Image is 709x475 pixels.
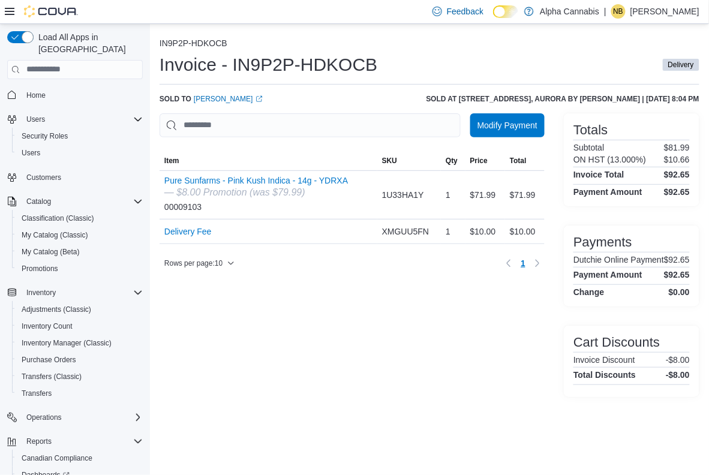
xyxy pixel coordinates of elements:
h1: Invoice - IN9P2P-HDKOCB [160,53,377,77]
input: Dark Mode [493,5,518,18]
button: Delivery Fee [164,227,212,236]
button: Transfers (Classic) [12,368,148,385]
span: Inventory Count [17,319,143,333]
h3: Payments [573,235,632,249]
span: Adjustments (Classic) [22,305,91,314]
span: Security Roles [22,131,68,141]
span: Delivery [668,59,694,70]
button: Next page [530,256,545,270]
h4: $92.65 [664,170,690,179]
button: Home [2,86,148,104]
button: Users [12,145,148,161]
span: 1U33HA1Y [382,188,424,202]
span: Home [26,91,46,100]
span: Transfers [17,386,143,401]
span: SKU [382,156,397,166]
p: [PERSON_NAME] [630,4,699,19]
span: Qty [446,156,458,166]
a: My Catalog (Classic) [17,228,93,242]
span: Catalog [26,197,51,206]
a: Customers [22,170,66,185]
div: 1 [441,183,465,207]
h4: $92.65 [664,270,690,279]
a: [PERSON_NAME]External link [194,94,263,104]
span: My Catalog (Classic) [22,230,88,240]
p: $10.66 [664,155,690,164]
button: Rows per page:10 [160,256,239,270]
h4: $0.00 [669,287,690,297]
span: Modify Payment [477,119,537,131]
div: $71.99 [465,183,505,207]
span: 1 [521,257,525,269]
a: Users [17,146,45,160]
span: Reports [26,437,52,446]
span: Inventory Manager (Classic) [22,338,112,348]
button: Inventory [2,284,148,301]
a: Transfers (Classic) [17,369,86,384]
a: Promotions [17,261,63,276]
input: This is a search bar. As you type, the results lower in the page will automatically filter. [160,113,461,137]
span: Classification (Classic) [17,211,143,226]
h3: Totals [573,123,608,137]
div: — $8.00 Promotion (was $79.99) [164,185,348,200]
button: Catalog [22,194,56,209]
span: Inventory Manager (Classic) [17,336,143,350]
span: Users [26,115,45,124]
button: Adjustments (Classic) [12,301,148,318]
a: Purchase Orders [17,353,81,367]
span: Security Roles [17,129,143,143]
span: Item [164,156,179,166]
a: Classification (Classic) [17,211,99,226]
h4: Change [573,287,604,297]
p: | [604,4,606,19]
a: Inventory Manager (Classic) [17,336,116,350]
h4: -$8.00 [666,370,690,380]
span: Customers [26,173,61,182]
div: 00009103 [164,176,348,214]
ul: Pagination for table: MemoryTable from EuiInMemoryTable [516,254,530,273]
button: Classification (Classic) [12,210,148,227]
button: Reports [2,433,148,450]
nav: An example of EuiBreadcrumbs [160,38,699,50]
span: Canadian Compliance [17,451,143,465]
span: Adjustments (Classic) [17,302,143,317]
button: Pure Sunfarms - Pink Kush Indica - 14g - YDRXA [164,176,348,185]
span: Delivery [663,59,699,71]
h4: Total Discounts [573,370,636,380]
button: Previous page [501,256,516,270]
span: Customers [22,170,143,185]
button: Price [465,151,505,170]
span: Promotions [17,261,143,276]
span: My Catalog (Beta) [22,247,80,257]
p: $92.65 [664,255,690,264]
span: Reports [22,434,143,449]
h4: Payment Amount [573,270,642,279]
span: Inventory [26,288,56,297]
span: Operations [26,413,62,422]
button: Users [22,112,50,127]
button: Canadian Compliance [12,450,148,467]
span: Transfers (Classic) [17,369,143,384]
a: Home [22,88,50,103]
button: Total [505,151,545,170]
div: $10.00 [465,220,505,243]
h3: Cart Discounts [573,335,660,350]
span: My Catalog (Beta) [17,245,143,259]
h4: Payment Amount [573,187,642,197]
button: Promotions [12,260,148,277]
button: Inventory Manager (Classic) [12,335,148,351]
a: Security Roles [17,129,73,143]
span: Feedback [447,5,483,17]
button: Modify Payment [470,113,545,137]
span: Transfers (Classic) [22,372,82,381]
button: IN9P2P-HDKOCB [160,38,227,48]
button: Qty [441,151,465,170]
span: Load All Apps in [GEOGRAPHIC_DATA] [34,31,143,55]
button: Users [2,111,148,128]
span: Purchase Orders [22,355,76,365]
h6: Dutchie Online Payment [573,255,664,264]
h6: Sold at [STREET_ADDRESS], AURORA by [PERSON_NAME] | [DATE] 8:04 PM [426,94,699,104]
span: Purchase Orders [17,353,143,367]
p: Alpha Cannabis [540,4,599,19]
p: -$8.00 [666,355,690,365]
